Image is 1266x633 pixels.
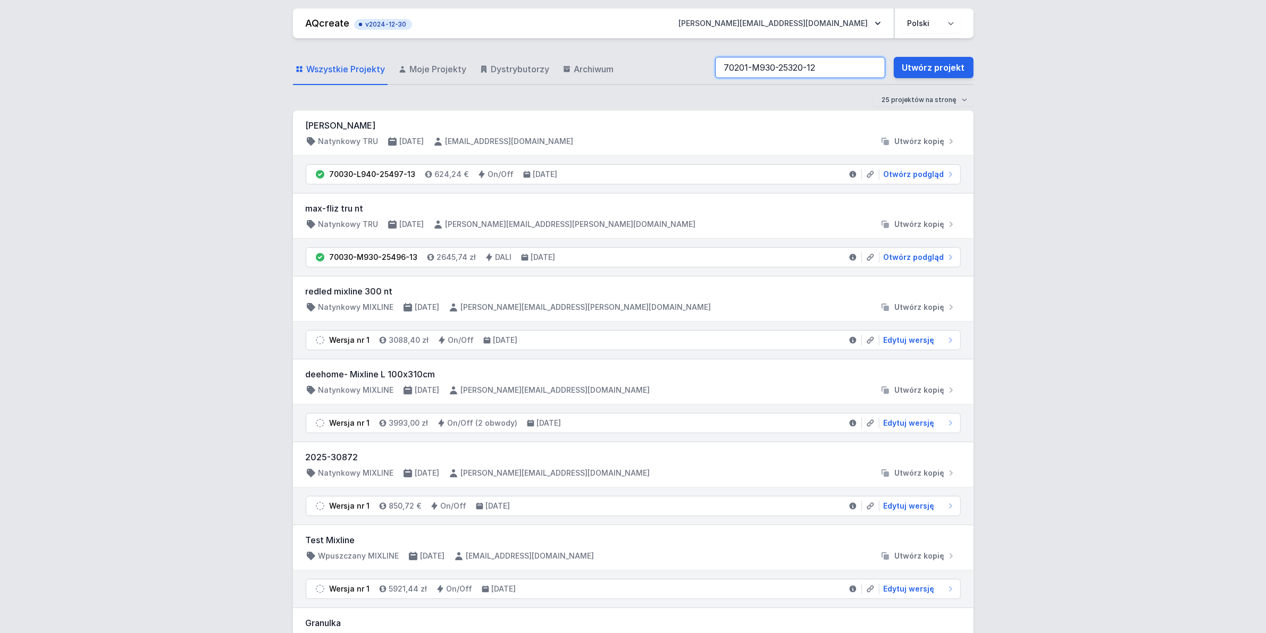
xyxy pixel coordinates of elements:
h4: On/Off [441,501,467,511]
h4: 3088,40 zł [389,335,429,345]
button: Utwórz kopię [876,551,961,561]
button: Utwórz kopię [876,385,961,395]
div: Wersja nr 1 [330,584,370,594]
button: Utwórz kopię [876,219,961,230]
h4: [DATE] [533,169,558,180]
a: Edytuj wersję [879,501,956,511]
span: Utwórz kopię [895,385,945,395]
button: Utwórz kopię [876,468,961,478]
h4: [DATE] [400,219,424,230]
h4: Wpuszczany MIXLINE [318,551,399,561]
h4: 3993,00 zł [389,418,429,428]
img: draft.svg [315,418,325,428]
h4: 850,72 € [389,501,422,511]
h4: [DATE] [415,468,440,478]
h4: [PERSON_NAME][EMAIL_ADDRESS][PERSON_NAME][DOMAIN_NAME] [461,302,711,313]
span: Otwórz podgląd [884,169,944,180]
button: Utwórz kopię [876,302,961,313]
h4: Natynkowy MIXLINE [318,385,394,395]
span: Edytuj wersję [884,418,935,428]
a: Moje Projekty [396,54,469,85]
h4: [DATE] [493,335,518,345]
h3: [PERSON_NAME] [306,119,961,132]
h4: On/Off (2 obwody) [448,418,518,428]
a: Archiwum [560,54,616,85]
a: Edytuj wersję [879,584,956,594]
h4: [EMAIL_ADDRESS][DOMAIN_NAME] [466,551,594,561]
div: 70030-M930-25496-13 [330,252,418,263]
a: Otwórz podgląd [879,252,956,263]
a: Otwórz podgląd [879,169,956,180]
h4: [EMAIL_ADDRESS][DOMAIN_NAME] [446,136,574,147]
a: Wszystkie Projekty [293,54,388,85]
span: Utwórz kopię [895,468,945,478]
a: AQcreate [306,18,350,29]
input: Szukaj wśród projektów i wersji... [715,57,885,78]
a: Utwórz projekt [894,57,974,78]
h3: Granulka [306,617,961,629]
h4: On/Off [448,335,474,345]
h4: Natynkowy MIXLINE [318,468,394,478]
span: Utwórz kopię [895,219,945,230]
span: Edytuj wersję [884,335,935,345]
div: 70030-L940-25497-13 [330,169,416,180]
h4: [PERSON_NAME][EMAIL_ADDRESS][DOMAIN_NAME] [461,385,650,395]
h3: Test Mixline [306,534,961,546]
h4: [DATE] [415,302,440,313]
span: Edytuj wersję [884,501,935,511]
h4: On/Off [488,169,514,180]
h4: [DATE] [531,252,556,263]
div: Wersja nr 1 [330,335,370,345]
img: draft.svg [315,335,325,345]
h4: [DATE] [400,136,424,147]
h4: 2645,74 zł [437,252,476,263]
h3: deehome- Mixline L 100x310cm [306,368,961,381]
button: [PERSON_NAME][EMAIL_ADDRESS][DOMAIN_NAME] [670,14,890,33]
h4: [PERSON_NAME][EMAIL_ADDRESS][PERSON_NAME][DOMAIN_NAME] [446,219,696,230]
span: Archiwum [574,63,614,75]
h4: On/Off [447,584,473,594]
h3: 2025-30872 [306,451,961,463]
h4: Natynkowy MIXLINE [318,302,394,313]
img: draft.svg [315,584,325,594]
span: Dystrybutorzy [491,63,550,75]
h3: max-fliz tru nt [306,202,961,215]
select: Wybierz język [901,14,961,33]
span: v2024-12-30 [359,20,407,29]
a: Edytuj wersję [879,335,956,345]
button: v2024-12-30 [354,17,412,30]
span: Utwórz kopię [895,302,945,313]
h4: [DATE] [492,584,516,594]
span: Moje Projekty [410,63,467,75]
h4: DALI [496,252,512,263]
h4: [DATE] [537,418,561,428]
span: Wszystkie Projekty [307,63,385,75]
div: Wersja nr 1 [330,501,370,511]
div: Wersja nr 1 [330,418,370,428]
span: Otwórz podgląd [884,252,944,263]
span: Utwórz kopię [895,551,945,561]
h4: [DATE] [415,385,440,395]
a: Dystrybutorzy [477,54,552,85]
h3: redled mixline 300 nt [306,285,961,298]
a: Edytuj wersję [879,418,956,428]
span: Utwórz kopię [895,136,945,147]
h4: 5921,44 zł [389,584,427,594]
h4: 624,24 € [435,169,469,180]
h4: Natynkowy TRU [318,136,379,147]
button: Utwórz kopię [876,136,961,147]
h4: [PERSON_NAME][EMAIL_ADDRESS][DOMAIN_NAME] [461,468,650,478]
img: draft.svg [315,501,325,511]
h4: [DATE] [421,551,445,561]
h4: Natynkowy TRU [318,219,379,230]
span: Edytuj wersję [884,584,935,594]
h4: [DATE] [486,501,510,511]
